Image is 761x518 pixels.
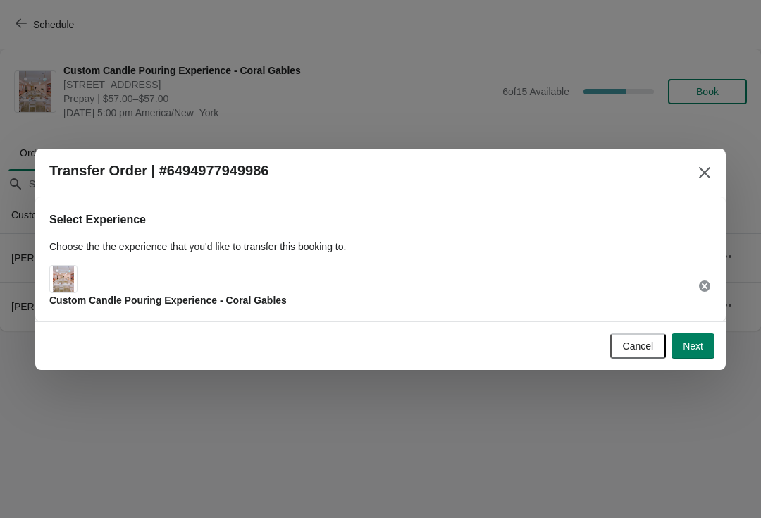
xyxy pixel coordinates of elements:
img: Main Experience Image [53,266,75,292]
p: Choose the the experience that you'd like to transfer this booking to. [49,240,712,254]
h2: Select Experience [49,211,712,228]
span: Cancel [623,340,654,352]
button: Close [692,160,717,185]
h2: Transfer Order | #6494977949986 [49,163,268,179]
span: Next [683,340,703,352]
button: Next [672,333,714,359]
span: Custom Candle Pouring Experience - Coral Gables [49,295,287,306]
button: Cancel [610,333,667,359]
